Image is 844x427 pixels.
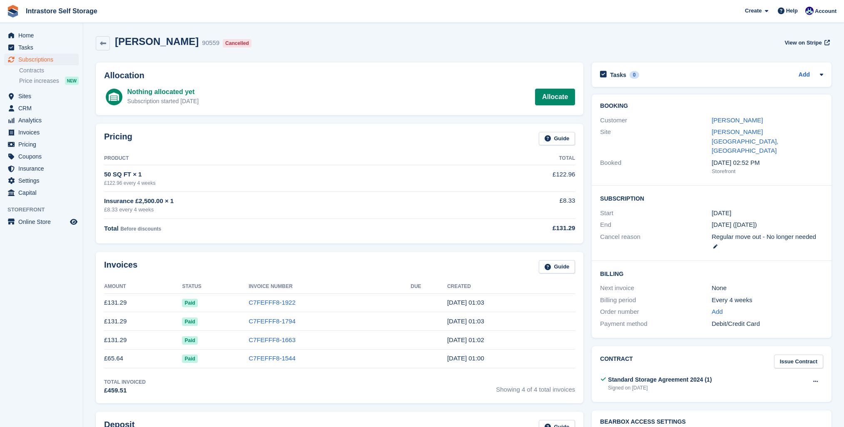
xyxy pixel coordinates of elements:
span: Paid [182,336,197,345]
div: Subscription started [DATE] [127,97,199,106]
div: End [600,220,712,230]
div: NEW [65,77,79,85]
a: C7FEFFF8-1794 [249,318,296,325]
div: Debit/Credit Card [712,319,823,329]
h2: Contract [600,355,633,368]
span: Price increases [19,77,59,85]
span: Subscriptions [18,54,68,65]
a: menu [4,187,79,199]
a: menu [4,151,79,162]
th: Created [447,280,575,293]
a: C7FEFFF8-1663 [249,336,296,343]
span: Tasks [18,42,68,53]
a: [PERSON_NAME] [712,117,763,124]
div: 0 [630,71,639,79]
div: Billing period [600,295,712,305]
a: Preview store [69,217,79,227]
div: Standard Storage Agreement 2024 (1) [608,375,712,384]
span: Regular move out - No longer needed [712,233,816,240]
div: 50 SQ FT × 1 [104,170,460,179]
span: Home [18,30,68,41]
span: Help [786,7,798,15]
div: Next invoice [600,283,712,293]
a: Guide [539,260,575,274]
span: Coupons [18,151,68,162]
a: menu [4,216,79,228]
a: menu [4,102,79,114]
span: Paid [182,299,197,307]
div: £122.96 every 4 weeks [104,179,460,187]
span: Invoices [18,127,68,138]
div: Signed on [DATE] [608,384,712,392]
span: Storefront [7,206,83,214]
span: Showing 4 of 4 total invoices [496,378,575,395]
div: Customer [600,116,712,125]
span: Total [104,225,119,232]
time: 2025-06-27 00:00:00 UTC [712,209,731,218]
div: Insurance £2,500.00 × 1 [104,196,460,206]
a: menu [4,42,79,53]
h2: BearBox Access Settings [600,419,823,425]
a: [PERSON_NAME][GEOGRAPHIC_DATA], [GEOGRAPHIC_DATA] [712,128,778,154]
span: Online Store [18,216,68,228]
div: Start [600,209,712,218]
h2: Billing [600,269,823,278]
th: Amount [104,280,182,293]
div: Cancel reason [600,232,712,251]
td: £122.96 [460,165,575,191]
div: Cancelled [223,39,251,47]
img: Mathew Tremewan [805,7,814,15]
th: Due [411,280,447,293]
a: View on Stripe [781,36,832,50]
td: £65.64 [104,349,182,368]
div: £459.51 [104,386,146,395]
span: Account [815,7,837,15]
span: View on Stripe [784,39,822,47]
div: None [712,283,823,293]
a: menu [4,139,79,150]
a: Price increases NEW [19,76,79,85]
div: Site [600,127,712,156]
div: Nothing allocated yet [127,87,199,97]
div: Payment method [600,319,712,329]
span: Settings [18,175,68,186]
img: stora-icon-8386f47178a22dfd0bd8f6a31ec36ba5ce8667c1dd55bd0f319d3a0aa187defe.svg [7,5,19,17]
td: £131.29 [104,293,182,312]
th: Status [182,280,249,293]
th: Invoice Number [249,280,411,293]
span: Before discounts [120,226,161,232]
h2: Invoices [104,260,137,274]
th: Product [104,152,460,165]
span: CRM [18,102,68,114]
span: Paid [182,355,197,363]
a: C7FEFFF8-1544 [249,355,296,362]
div: Storefront [712,167,823,176]
span: Pricing [18,139,68,150]
a: Allocate [535,89,575,105]
a: menu [4,175,79,186]
h2: Allocation [104,71,575,80]
time: 2025-09-19 00:03:49 UTC [447,299,484,306]
h2: Booking [600,103,823,109]
a: menu [4,127,79,138]
a: menu [4,90,79,102]
span: [DATE] ([DATE]) [712,221,757,228]
span: Create [745,7,762,15]
h2: Subscription [600,194,823,202]
div: Order number [600,307,712,317]
time: 2025-07-25 00:02:34 UTC [447,336,484,343]
span: Paid [182,318,197,326]
div: £8.33 every 4 weeks [104,206,460,214]
div: 90559 [202,38,219,48]
a: Add [799,70,810,80]
span: Insurance [18,163,68,174]
a: menu [4,114,79,126]
th: Total [460,152,575,165]
time: 2025-08-22 00:03:30 UTC [447,318,484,325]
a: Guide [539,132,575,146]
div: Booked [600,158,712,176]
h2: Tasks [610,71,626,79]
span: Capital [18,187,68,199]
td: £131.29 [104,312,182,331]
a: C7FEFFF8-1922 [249,299,296,306]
